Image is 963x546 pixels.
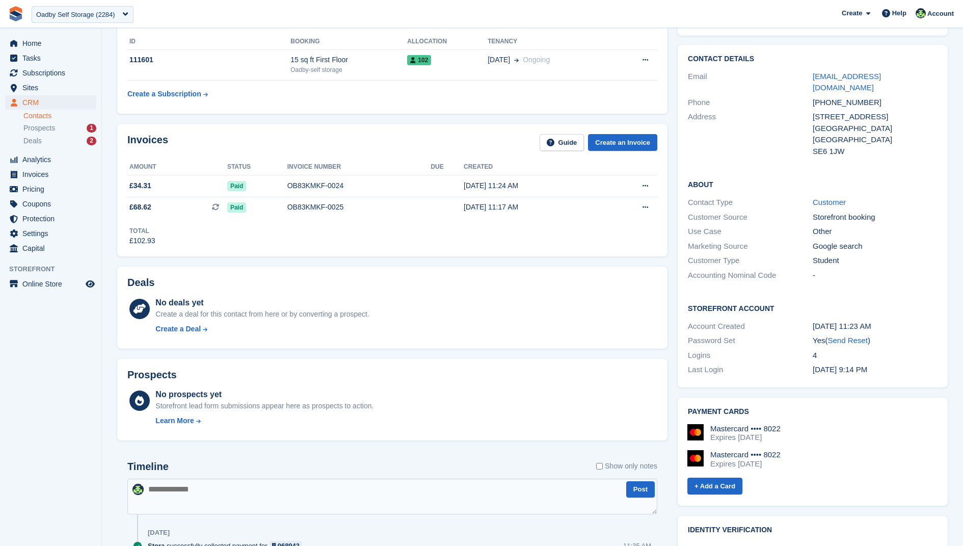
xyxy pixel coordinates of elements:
img: Yaw Boakye [916,8,926,18]
div: Marketing Source [688,241,813,252]
div: Create a Deal [155,324,201,334]
div: [STREET_ADDRESS] [813,111,938,123]
a: Send Reset [827,336,867,345]
a: menu [5,81,96,95]
div: Yes [813,335,938,347]
span: Paid [227,181,246,191]
a: menu [5,277,96,291]
button: Post [626,481,655,498]
img: Mastercard Logo [687,450,704,466]
img: stora-icon-8386f47178a22dfd0bd8f6a31ec36ba5ce8667c1dd55bd0f319d3a0aa187defe.svg [8,6,23,21]
th: Invoice number [287,159,431,175]
h2: Prospects [127,369,177,381]
a: + Add a Card [687,478,742,495]
div: Expires [DATE] [710,433,781,442]
h2: About [688,179,938,189]
a: Deals 2 [23,136,96,146]
th: Status [227,159,287,175]
div: Storefront booking [813,212,938,223]
a: menu [5,167,96,181]
a: menu [5,212,96,226]
div: OB83KMKF-0024 [287,180,431,191]
h2: Identity verification [688,526,938,534]
div: [GEOGRAPHIC_DATA] [813,123,938,135]
a: menu [5,182,96,196]
span: Sites [22,81,84,95]
time: 2025-09-15 20:14:26 UTC [813,365,867,374]
div: 2 [87,137,96,145]
a: Prospects 1 [23,123,96,134]
input: Show only notes [596,461,603,472]
th: Allocation [407,34,488,50]
div: [DATE] 11:24 AM [464,180,603,191]
span: Coupons [22,197,84,211]
label: Show only notes [596,461,657,472]
h2: Payment cards [688,408,938,416]
div: Oadby Self Storage (2284) [36,10,115,20]
div: Create a deal for this contact from here or by converting a prospect. [155,309,369,320]
span: [DATE] [488,55,510,65]
div: 111601 [127,55,290,65]
th: Created [464,159,603,175]
div: Customer Source [688,212,813,223]
h2: Deals [127,277,154,289]
a: Create a Subscription [127,85,208,103]
div: £102.93 [129,236,155,246]
img: Mastercard Logo [687,424,704,440]
div: Use Case [688,226,813,238]
span: Tasks [22,51,84,65]
h2: Contact Details [688,55,938,63]
span: Invoices [22,167,84,181]
div: Customer Type [688,255,813,267]
div: Google search [813,241,938,252]
th: Tenancy [488,34,614,50]
div: Create a Subscription [127,89,201,99]
div: Password Set [688,335,813,347]
h2: Storefront Account [688,303,938,313]
h2: Timeline [127,461,169,473]
div: Mastercard •••• 8022 [710,424,781,433]
div: Address [688,111,813,157]
span: Help [892,8,906,18]
a: Learn More [155,415,373,426]
div: [PHONE_NUMBER] [813,97,938,109]
span: Online Store [22,277,84,291]
div: Expires [DATE] [710,459,781,469]
span: Paid [227,202,246,213]
span: Analytics [22,152,84,167]
a: menu [5,36,96,50]
a: Guide [540,134,584,151]
div: Student [813,255,938,267]
span: CRM [22,95,84,110]
div: No deals yet [155,297,369,309]
a: menu [5,226,96,241]
span: Settings [22,226,84,241]
div: Account Created [688,321,813,332]
div: Email [688,71,813,94]
span: Ongoing [523,56,550,64]
a: menu [5,197,96,211]
span: 102 [407,55,431,65]
a: menu [5,152,96,167]
span: £68.62 [129,202,151,213]
h2: Invoices [127,134,168,151]
span: Deals [23,136,42,146]
div: [DATE] 11:17 AM [464,202,603,213]
div: Learn More [155,415,194,426]
div: Phone [688,97,813,109]
div: 1 [87,124,96,133]
span: ( ) [825,336,870,345]
span: £34.31 [129,180,151,191]
a: Create a Deal [155,324,369,334]
a: menu [5,241,96,255]
div: Mastercard •••• 8022 [710,450,781,459]
div: 15 sq ft First Floor [290,55,407,65]
div: OB83KMKF-0025 [287,202,431,213]
div: No prospects yet [155,388,373,401]
div: SE6 1JW [813,146,938,158]
a: Preview store [84,278,96,290]
span: Prospects [23,123,55,133]
th: Amount [127,159,227,175]
span: Subscriptions [22,66,84,80]
span: Protection [22,212,84,226]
